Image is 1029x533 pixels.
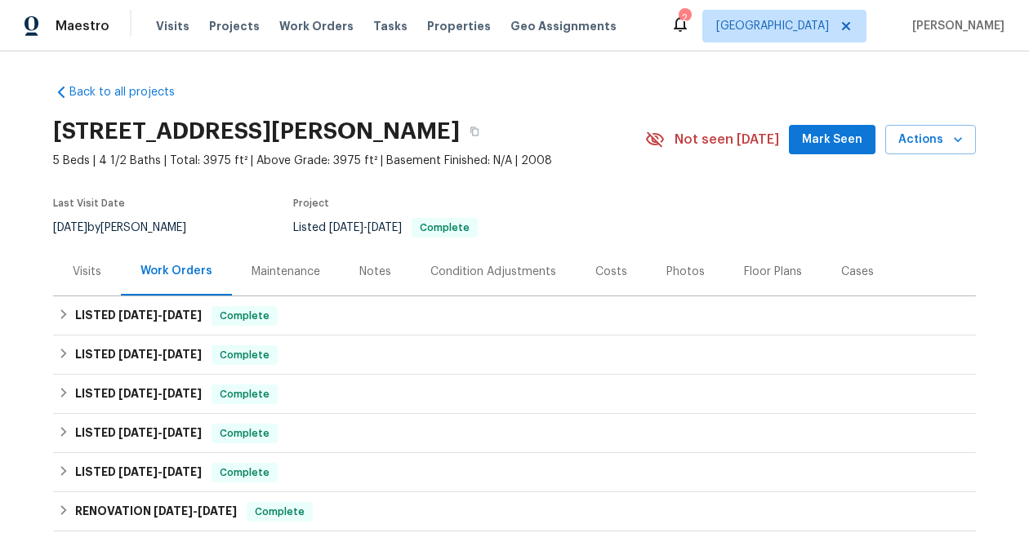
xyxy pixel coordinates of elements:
span: [DATE] [329,222,363,233]
span: Actions [898,130,963,150]
span: - [118,466,202,477]
div: Costs [595,264,627,280]
span: Complete [213,308,276,324]
span: [DATE] [118,427,158,438]
div: Photos [666,264,705,280]
div: LISTED [DATE]-[DATE]Complete [53,375,976,414]
span: [DATE] [118,309,158,321]
div: Work Orders [140,263,212,279]
span: [DATE] [118,388,158,399]
span: [DATE] [198,505,237,517]
span: Complete [413,223,476,233]
span: [DATE] [118,466,158,477]
span: Listed [293,222,478,233]
button: Actions [885,125,976,155]
span: Work Orders [279,18,354,34]
div: Maintenance [252,264,320,280]
div: LISTED [DATE]-[DATE]Complete [53,335,976,375]
div: Cases [841,264,874,280]
span: Complete [213,347,276,363]
span: - [118,309,202,321]
span: - [154,505,237,517]
a: Back to all projects [53,84,210,100]
span: Last Visit Date [53,198,125,208]
span: [DATE] [118,349,158,360]
span: [DATE] [53,222,87,233]
span: - [118,349,202,360]
span: Maestro [56,18,109,34]
h6: LISTED [75,384,202,404]
h6: RENOVATION [75,502,237,522]
span: Complete [248,504,311,520]
span: [PERSON_NAME] [906,18,1004,34]
span: [DATE] [367,222,402,233]
span: Properties [427,18,491,34]
div: Floor Plans [744,264,802,280]
span: [DATE] [163,466,202,477]
span: 5 Beds | 4 1/2 Baths | Total: 3975 ft² | Above Grade: 3975 ft² | Basement Finished: N/A | 2008 [53,153,645,169]
span: [DATE] [163,427,202,438]
h6: LISTED [75,345,202,365]
span: [DATE] [163,349,202,360]
span: Visits [156,18,189,34]
div: LISTED [DATE]-[DATE]Complete [53,414,976,453]
div: Notes [359,264,391,280]
span: Tasks [373,20,408,32]
h6: LISTED [75,463,202,482]
div: Condition Adjustments [430,264,556,280]
span: [DATE] [163,309,202,321]
div: Visits [73,264,101,280]
span: Geo Assignments [510,18,617,34]
button: Copy Address [460,117,489,146]
span: [GEOGRAPHIC_DATA] [716,18,829,34]
div: LISTED [DATE]-[DATE]Complete [53,453,976,492]
h6: LISTED [75,424,202,443]
span: Projects [209,18,260,34]
div: 2 [679,10,690,26]
span: - [118,427,202,438]
span: - [118,388,202,399]
span: Complete [213,464,276,481]
div: by [PERSON_NAME] [53,218,206,238]
h6: LISTED [75,306,202,326]
span: [DATE] [154,505,193,517]
span: Complete [213,386,276,402]
span: Complete [213,425,276,442]
span: Project [293,198,329,208]
span: [DATE] [163,388,202,399]
div: LISTED [DATE]-[DATE]Complete [53,296,976,335]
span: - [329,222,402,233]
span: Not seen [DATE] [675,131,779,148]
div: RENOVATION [DATE]-[DATE]Complete [53,492,976,531]
button: Mark Seen [789,125,875,155]
span: Mark Seen [802,130,862,150]
h2: [STREET_ADDRESS][PERSON_NAME] [53,123,460,140]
